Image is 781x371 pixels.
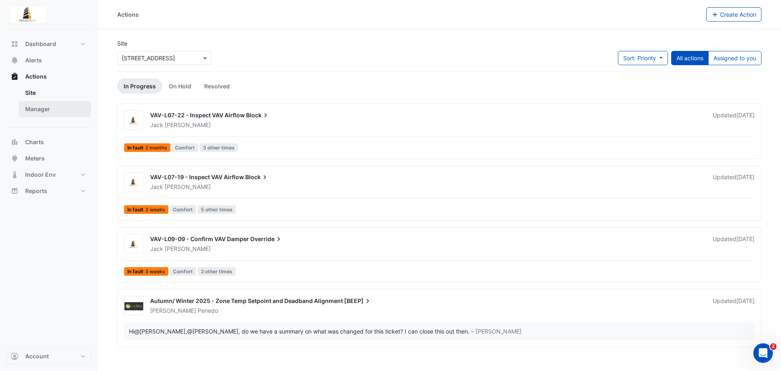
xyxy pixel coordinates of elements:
div: Updated [713,111,755,129]
span: Override [250,235,283,243]
span: 2 months [145,145,167,150]
div: Hi , , do we have a summary on what was changed for this ticket? I can close this out then. [129,327,469,336]
app-icon: Meters [11,154,19,162]
span: VAV-L09-09 - Confirm VAV Damper [150,235,249,242]
span: VAV-L07-22 - Inspect VAV Airflow [150,112,245,119]
span: Wed 06-Aug-2025 10:42 AEST [736,173,755,180]
a: In Progress [117,79,162,94]
a: On Hold [162,79,198,94]
img: PROACTFM [124,178,143,187]
app-icon: Indoor Env [11,171,19,179]
span: citymutual@proactfm.com.au [PROACTFM] [134,328,185,335]
img: GSTEC [124,302,143,310]
span: In fault [124,143,170,152]
app-icon: Actions [11,72,19,81]
a: Resolved [198,79,236,94]
div: Updated [713,173,755,191]
div: Actions [117,10,139,19]
img: PROACTFM [124,240,143,248]
span: Jack [150,245,163,252]
span: Wed 06-Aug-2025 10:42 AEST [736,235,755,242]
span: Comfort [172,143,199,152]
label: Site [117,39,127,48]
a: Site [19,85,91,101]
span: Autumn/ Winter 2025 - Zone Temp Setpoint and Deadband Alignment [150,297,343,304]
button: All actions [671,51,709,65]
span: 5 other times [198,205,236,214]
span: Jack [150,121,163,128]
button: Sort: Priority [618,51,668,65]
span: VAV-L07-19 - Inspect VAV Airflow [150,173,244,180]
img: Company Logo [10,7,46,23]
button: Meters [7,150,91,167]
button: Reports [7,183,91,199]
span: 3 weeks [145,207,165,212]
span: Account [25,352,49,360]
button: Dashboard [7,36,91,52]
div: Actions [7,85,91,121]
div: Updated [713,297,755,315]
span: Create Action [720,11,756,18]
span: [PERSON_NAME] [165,121,211,129]
app-icon: Reports [11,187,19,195]
span: Sort: Priority [623,55,656,61]
iframe: Intercom live chat [753,343,773,363]
button: Actions [7,68,91,85]
span: [PERSON_NAME] [150,307,196,314]
span: Penedo [198,307,218,315]
span: Wed 06-Aug-2025 10:43 AEST [736,112,755,119]
span: 2 other times [198,267,236,276]
button: Assigned to you [708,51,761,65]
app-icon: Dashboard [11,40,19,48]
span: Meters [25,154,45,162]
app-icon: Charts [11,138,19,146]
span: In fault [124,205,168,214]
span: Comfort [170,205,196,214]
span: Alerts [25,56,42,64]
span: Reports [25,187,47,195]
span: In fault [124,267,168,276]
span: [PERSON_NAME] [165,245,211,253]
button: Alerts [7,52,91,68]
img: PROACTFM [124,116,143,125]
app-icon: Alerts [11,56,19,64]
span: Indoor Env [25,171,56,179]
span: Charts [25,138,44,146]
span: 2 [770,343,777,350]
span: Comfort [170,267,196,276]
span: Block [245,173,269,181]
span: Block [246,111,270,119]
button: Account [7,348,91,364]
span: – [PERSON_NAME] [471,327,521,336]
span: 3 weeks [145,269,165,274]
button: Indoor Env [7,167,91,183]
span: jpe@gstec.com.au [GSTEC] [187,328,238,335]
span: Jack [150,183,163,190]
span: [BEEP] [344,297,372,305]
button: Create Action [706,7,762,22]
span: Dashboard [25,40,56,48]
a: Manager [19,101,91,117]
span: [PERSON_NAME] [165,183,211,191]
button: Charts [7,134,91,150]
span: Actions [25,72,47,81]
span: Fri 01-Aug-2025 16:02 AEST [736,297,755,304]
span: 3 other times [200,143,238,152]
div: Updated [713,235,755,253]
